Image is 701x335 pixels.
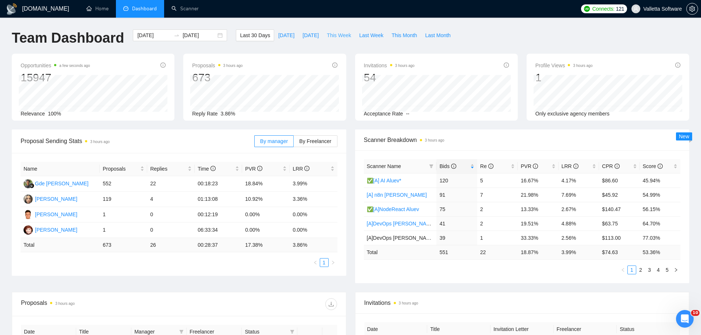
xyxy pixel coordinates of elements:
[35,210,77,218] div: [PERSON_NAME]
[602,163,619,169] span: CPR
[599,188,640,202] td: $45.92
[100,192,147,207] td: 119
[599,245,640,259] td: $ 74.63
[436,188,477,202] td: 91
[48,111,61,117] span: 100%
[658,164,663,169] span: info-circle
[21,71,90,85] div: 15947
[24,227,77,232] a: OA[PERSON_NAME]
[633,6,638,11] span: user
[147,222,195,238] td: 0
[192,111,217,117] span: Reply Rate
[686,3,698,15] button: setting
[599,216,640,231] td: $63.75
[599,202,640,216] td: $140.47
[147,176,195,192] td: 22
[195,192,242,207] td: 01:13:08
[686,6,698,12] a: setting
[387,29,421,41] button: This Month
[21,298,179,310] div: Proposals
[640,216,680,231] td: 64.70%
[326,301,337,307] span: download
[59,64,90,68] time: a few seconds ago
[21,136,254,146] span: Proposal Sending Stats
[242,207,290,222] td: 0.00%
[103,165,139,173] span: Proposals
[236,29,274,41] button: Last 30 Days
[293,166,309,172] span: LRR
[290,222,337,238] td: 0.00%
[123,6,128,11] span: dashboard
[257,166,262,171] span: info-circle
[359,31,383,39] span: Last Week
[6,3,18,15] img: logo
[355,29,387,41] button: Last Week
[179,329,184,334] span: filter
[477,188,518,202] td: 7
[615,164,620,169] span: info-circle
[616,5,624,13] span: 121
[521,163,538,169] span: PVR
[640,188,680,202] td: 54.99%
[210,166,216,171] span: info-circle
[242,222,290,238] td: 0.00%
[436,216,477,231] td: 41
[298,29,323,41] button: [DATE]
[21,61,90,70] span: Opportunities
[628,266,636,274] a: 1
[183,31,216,39] input: End date
[329,258,337,267] button: right
[24,195,33,204] img: VS
[198,166,215,172] span: Time
[35,179,89,188] div: Gde [PERSON_NAME]
[24,211,77,217] a: DC[PERSON_NAME]
[367,178,401,183] a: ✅[A] AI Aluev*
[592,5,614,13] span: Connects:
[640,202,680,216] td: 56.15%
[599,173,640,188] td: $86.60
[332,63,337,68] span: info-circle
[90,140,110,144] time: 3 hours ago
[518,216,558,231] td: 19.51%
[535,61,593,70] span: Profile Views
[55,302,75,306] time: 3 hours ago
[392,31,417,39] span: This Month
[147,192,195,207] td: 4
[477,173,518,188] td: 5
[21,111,45,117] span: Relevance
[367,221,436,227] a: [A]DevOps [PERSON_NAME]
[535,71,593,85] div: 1
[367,192,427,198] a: [A] n8n [PERSON_NAME]
[12,29,124,47] h1: Team Dashboard
[364,245,437,259] td: Total
[672,265,680,274] button: right
[221,111,236,117] span: 3.86%
[488,164,493,169] span: info-circle
[278,31,294,39] span: [DATE]
[676,310,694,328] iframe: Intercom live chat
[240,31,270,39] span: Last 30 Days
[559,188,599,202] td: 7.69%
[663,265,672,274] li: 5
[640,245,680,259] td: 53.36 %
[436,231,477,245] td: 39
[86,6,109,12] a: homeHome
[192,71,242,85] div: 673
[436,245,477,259] td: 551
[242,176,290,192] td: 18.84%
[428,161,435,172] span: filter
[367,235,436,241] span: [A]DevOps [PERSON_NAME]
[640,173,680,188] td: 45.94%
[290,192,337,207] td: 3.36%
[21,162,100,176] th: Name
[535,111,610,117] span: Only exclusive agency members
[425,138,445,142] time: 3 hours ago
[195,238,242,252] td: 00:28:37
[679,133,689,139] span: New
[150,165,186,173] span: Replies
[395,64,415,68] time: 3 hours ago
[421,29,454,41] button: Last Month
[174,32,180,38] span: swap-right
[242,192,290,207] td: 10.92%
